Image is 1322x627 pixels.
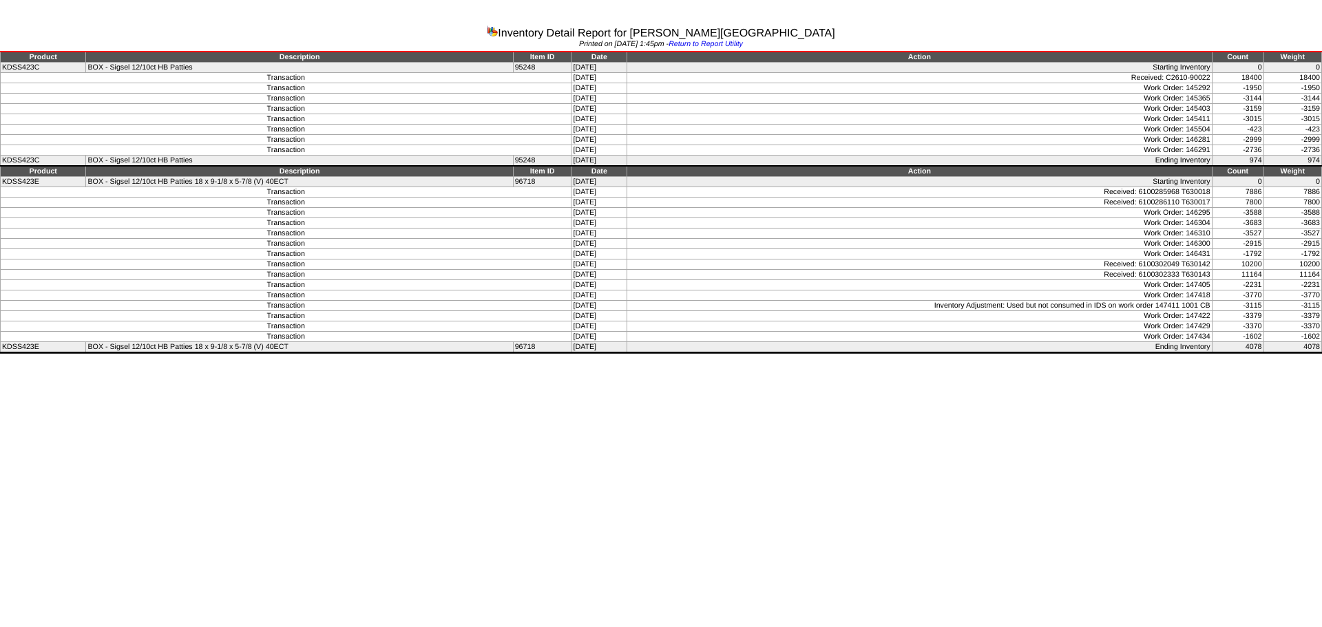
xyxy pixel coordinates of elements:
[1,166,86,177] td: Product
[86,166,513,177] td: Description
[1,229,571,239] td: Transaction
[1263,63,1321,73] td: 0
[1,218,571,229] td: Transaction
[571,290,627,301] td: [DATE]
[1263,177,1321,187] td: 0
[1212,311,1263,321] td: -3379
[1212,135,1263,145] td: -2999
[571,198,627,208] td: [DATE]
[1,198,571,208] td: Transaction
[627,94,1213,104] td: Work Order: 145365
[1212,249,1263,259] td: -1792
[1263,270,1321,280] td: 11164
[1263,259,1321,270] td: 10200
[1,280,571,290] td: Transaction
[627,63,1213,73] td: Starting Inventory
[1212,218,1263,229] td: -3683
[1,290,571,301] td: Transaction
[1,104,571,114] td: Transaction
[1263,145,1321,156] td: -2736
[1212,94,1263,104] td: -3144
[1,125,571,135] td: Transaction
[513,156,571,167] td: 95248
[627,187,1213,198] td: Received: 6100285968 T630018
[1,83,571,94] td: Transaction
[1212,177,1263,187] td: 0
[1,208,571,218] td: Transaction
[627,229,1213,239] td: Work Order: 146310
[1263,321,1321,332] td: -3370
[627,83,1213,94] td: Work Order: 145292
[627,311,1213,321] td: Work Order: 147422
[571,73,627,83] td: [DATE]
[627,290,1213,301] td: Work Order: 147418
[1263,104,1321,114] td: -3159
[627,321,1213,332] td: Work Order: 147429
[1263,239,1321,249] td: -2915
[1263,198,1321,208] td: 7800
[513,177,571,187] td: 96718
[513,342,571,353] td: 96718
[1212,208,1263,218] td: -3588
[1212,270,1263,280] td: 11164
[1212,342,1263,353] td: 4078
[627,270,1213,280] td: Received: 6100302333 T630143
[627,259,1213,270] td: Received: 6100302049 T630142
[669,40,743,48] a: Return to Report Utility
[1,239,571,249] td: Transaction
[1263,311,1321,321] td: -3379
[1263,301,1321,311] td: -3115
[1,270,571,280] td: Transaction
[571,208,627,218] td: [DATE]
[571,301,627,311] td: [DATE]
[86,52,513,63] td: Description
[1212,332,1263,342] td: -1602
[1212,104,1263,114] td: -3159
[1,94,571,104] td: Transaction
[571,63,627,73] td: [DATE]
[1212,290,1263,301] td: -3770
[1212,83,1263,94] td: -1950
[627,342,1213,353] td: Ending Inventory
[1212,259,1263,270] td: 10200
[1,135,571,145] td: Transaction
[571,270,627,280] td: [DATE]
[1263,83,1321,94] td: -1950
[1263,73,1321,83] td: 18400
[571,156,627,167] td: [DATE]
[571,166,627,177] td: Date
[571,218,627,229] td: [DATE]
[627,177,1213,187] td: Starting Inventory
[1212,187,1263,198] td: 7886
[1,301,571,311] td: Transaction
[513,52,571,63] td: Item ID
[1212,321,1263,332] td: -3370
[1263,280,1321,290] td: -2231
[627,145,1213,156] td: Work Order: 146291
[1,156,86,167] td: KDSS423C
[571,52,627,63] td: Date
[627,125,1213,135] td: Work Order: 145504
[1263,52,1321,63] td: Weight
[1263,342,1321,353] td: 4078
[571,94,627,104] td: [DATE]
[571,83,627,94] td: [DATE]
[1263,229,1321,239] td: -3527
[1212,280,1263,290] td: -2231
[571,229,627,239] td: [DATE]
[627,104,1213,114] td: Work Order: 145403
[627,218,1213,229] td: Work Order: 146304
[1,187,571,198] td: Transaction
[627,332,1213,342] td: Work Order: 147434
[1212,239,1263,249] td: -2915
[571,104,627,114] td: [DATE]
[1212,145,1263,156] td: -2736
[1,177,86,187] td: KDSS423E
[1212,73,1263,83] td: 18400
[1263,135,1321,145] td: -2999
[627,198,1213,208] td: Received: 6100286110 T630017
[513,166,571,177] td: Item ID
[627,52,1213,63] td: Action
[1212,198,1263,208] td: 7800
[1212,114,1263,125] td: -3015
